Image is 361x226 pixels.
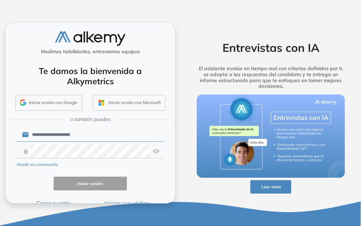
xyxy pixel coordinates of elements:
[17,161,58,168] button: Olvidé mi contraseña
[15,66,166,86] h4: Te damos la bienvenida a Alkymetrics
[15,95,82,111] button: Iniciar sesión con Google
[153,145,160,158] img: asd
[234,144,361,226] iframe: Chat Widget
[189,41,353,54] h2: Entrevistas con IA
[8,49,172,55] h5: Medimos habilidades, entrenamos equipos
[234,144,361,226] div: Widget de chat
[20,99,26,106] img: GMAIL_ICON
[97,99,105,107] img: OUTLOOK_ICON
[70,116,111,123] span: o también puedes
[197,94,344,178] img: img-more-info
[17,199,90,207] button: Crear cuenta
[54,177,127,190] button: Iniciar sesión
[93,95,165,111] button: Iniciar sesión con Microsoft
[55,31,126,46] img: logo-alkemy
[90,199,164,207] button: Iniciar con código
[189,66,353,89] h5: El asistente evalúa en tiempo real con criterios definidos por ti, se adapta a las respuestas del...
